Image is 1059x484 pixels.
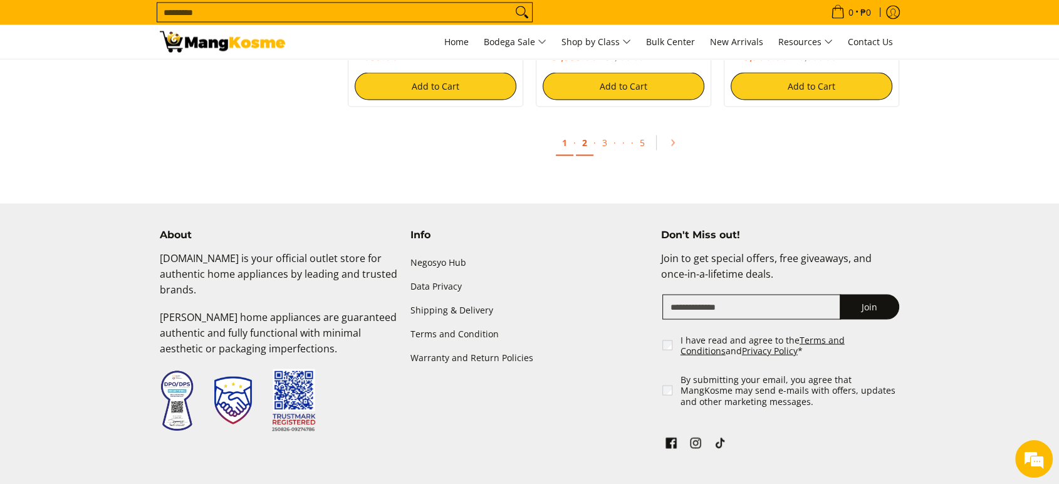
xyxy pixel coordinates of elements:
[214,377,252,424] img: Trustmark Seal
[477,25,553,59] a: Bodega Sale
[160,251,398,310] p: [DOMAIN_NAME] is your official outlet store for authentic home appliances by leading and trusted ...
[661,229,899,241] h4: Don't Miss out!
[444,36,469,48] span: Home
[573,137,576,149] span: ·
[298,25,899,59] nav: Main Menu
[410,251,649,275] a: Negosyo Hub
[662,434,680,456] a: See Mang Kosme on Facebook
[543,73,704,100] button: Add to Cart
[410,347,649,371] a: Warranty and Return Policies
[616,130,631,155] span: ·
[160,31,285,53] img: Premium Deals: Best Premium Home Appliances Sale l Mang Kosme
[847,8,855,17] span: 0
[687,434,704,456] a: See Mang Kosme on Instagram
[160,310,398,369] p: [PERSON_NAME] home appliances are guaranteed authentic and fully functional with minimal aestheti...
[410,275,649,298] a: Data Privacy
[827,6,875,19] span: •
[342,126,905,166] ul: Pagination
[640,25,701,59] a: Bulk Center
[848,36,893,48] span: Contact Us
[661,251,899,295] p: Join to get special offers, free giveaways, and once-in-a-lifetime deals.
[160,229,398,241] h4: About
[646,36,695,48] span: Bulk Center
[576,130,593,156] a: 2
[613,137,616,149] span: ·
[596,130,613,155] a: 3
[858,8,873,17] span: ₱0
[410,229,649,241] h4: Info
[561,34,631,50] span: Shop by Class
[634,130,651,155] a: 5
[593,137,596,149] span: ·
[410,322,649,346] a: Terms and Condition
[65,70,211,87] div: Chat with us now
[555,25,637,59] a: Shop by Class
[778,34,833,50] span: Resources
[681,334,845,357] a: Terms and Conditions
[512,3,532,22] button: Search
[681,335,900,357] label: I have read and agree to the and *
[710,36,763,48] span: New Arrivals
[484,34,546,50] span: Bodega Sale
[772,25,839,59] a: Resources
[731,73,892,100] button: Add to Cart
[704,25,769,59] a: New Arrivals
[410,298,649,322] a: Shipping & Delivery
[160,370,194,432] img: Data Privacy Seal
[272,369,316,433] img: Trustmark QR
[6,342,239,386] textarea: Type your message and hit 'Enter'
[556,130,573,156] a: 1
[840,295,899,320] button: Join
[438,25,475,59] a: Home
[631,137,634,149] span: ·
[742,345,798,357] a: Privacy Policy
[206,6,236,36] div: Minimize live chat window
[73,158,173,285] span: We're online!
[355,73,516,100] button: Add to Cart
[681,374,900,408] label: By submitting your email, you agree that MangKosme may send e-mails with offers, updates and othe...
[711,434,729,456] a: See Mang Kosme on TikTok
[842,25,899,59] a: Contact Us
